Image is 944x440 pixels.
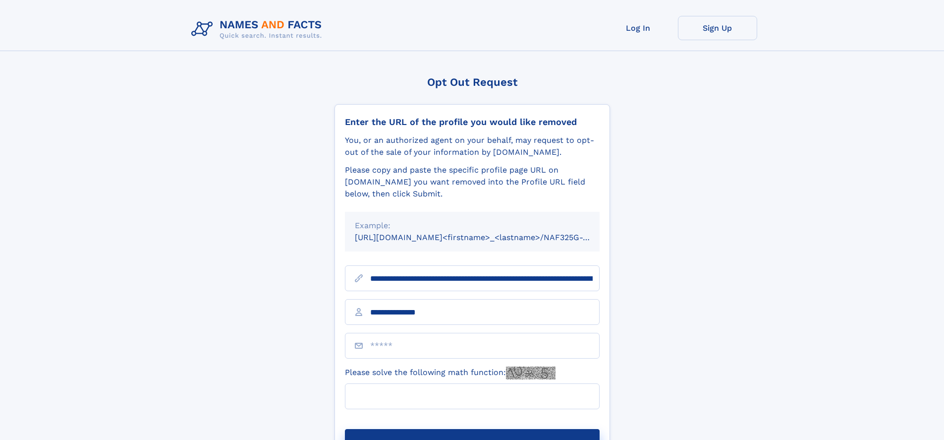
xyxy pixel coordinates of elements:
div: Enter the URL of the profile you would like removed [345,117,600,127]
div: You, or an authorized agent on your behalf, may request to opt-out of the sale of your informatio... [345,134,600,158]
label: Please solve the following math function: [345,367,555,379]
a: Log In [599,16,678,40]
a: Sign Up [678,16,757,40]
small: [URL][DOMAIN_NAME]<firstname>_<lastname>/NAF325G-xxxxxxxx [355,233,618,242]
div: Example: [355,220,590,232]
div: Opt Out Request [334,76,610,88]
img: Logo Names and Facts [187,16,330,43]
div: Please copy and paste the specific profile page URL on [DOMAIN_NAME] you want removed into the Pr... [345,164,600,200]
